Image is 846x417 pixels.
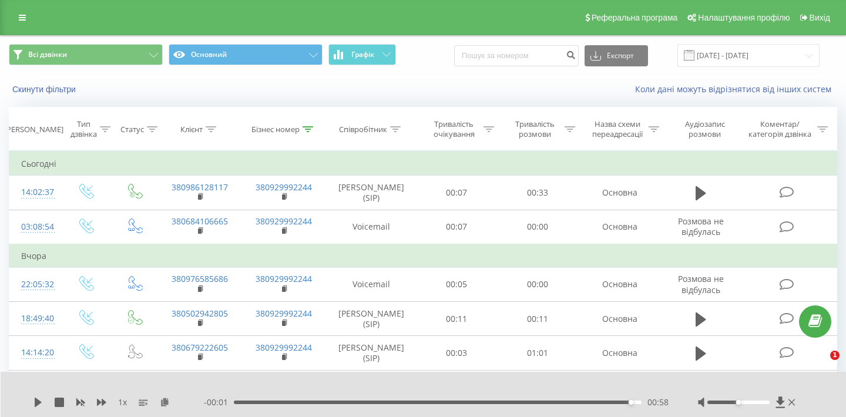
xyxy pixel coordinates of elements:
td: [PERSON_NAME] (SIP) [326,176,417,210]
td: Вчора [9,244,837,268]
a: 380929992244 [256,342,312,353]
td: 00:00 [497,370,578,405]
div: 14:02:37 [21,181,49,204]
a: 380929992244 [256,308,312,319]
button: Скинути фільтри [9,84,82,95]
a: 380976585686 [172,273,228,284]
a: 380929992244 [256,273,312,284]
td: Основна [578,370,662,405]
div: Статус [120,125,144,134]
iframe: Intercom live chat [806,351,834,379]
td: Voicemail [326,267,417,301]
div: Коментар/категорія дзвінка [746,119,814,139]
td: Основна [578,336,662,370]
a: 380684106665 [172,216,228,227]
td: 00:05 [417,267,498,301]
td: 00:11 [497,302,578,336]
td: 00:00 [497,210,578,244]
td: Сьогодні [9,152,837,176]
div: Клієнт [180,125,203,134]
td: 00:11 [417,302,498,336]
div: Бізнес номер [251,125,300,134]
button: Основний [169,44,323,65]
td: 01:01 [497,336,578,370]
td: 00:00 [417,370,498,405]
div: Тривалість розмови [508,119,562,139]
td: [PERSON_NAME] (SIP) [326,302,417,336]
span: Налаштування профілю [698,13,790,22]
span: 1 x [118,396,127,408]
div: Назва схеми переадресації [589,119,646,139]
td: 00:07 [417,176,498,210]
td: Основна [578,210,662,244]
div: 18:49:40 [21,307,49,330]
td: 00:33 [497,176,578,210]
a: 380929992244 [256,181,312,193]
span: Вихід [810,13,830,22]
div: [PERSON_NAME] [4,125,63,134]
span: Розмова не відбулась [678,273,724,295]
td: Voicemail [326,210,417,244]
div: 03:08:54 [21,216,49,238]
div: Тривалість очікування [427,119,481,139]
div: 14:14:20 [21,341,49,364]
td: 00:00 [497,267,578,301]
a: 380502942805 [172,308,228,319]
div: Тип дзвінка [70,119,97,139]
a: 380929992244 [256,216,312,227]
a: 380679222605 [172,342,228,353]
div: Accessibility label [629,400,633,405]
div: Аудіозапис розмови [673,119,737,139]
td: 00:03 [417,336,498,370]
span: Всі дзвінки [28,50,67,59]
button: Графік [328,44,396,65]
span: Реферальна програма [592,13,678,22]
td: Основна [578,176,662,210]
td: Основна [578,302,662,336]
button: Експорт [585,45,648,66]
div: Співробітник [339,125,387,134]
td: Основна [578,267,662,301]
span: Графік [351,51,374,59]
td: 00:07 [417,210,498,244]
span: 00:58 [647,396,669,408]
span: 1 [830,351,840,360]
a: Коли дані можуть відрізнятися вiд інших систем [635,83,837,95]
span: Розмова не відбулась [678,216,724,237]
button: Всі дзвінки [9,44,163,65]
td: [PERSON_NAME] (SIP) [326,336,417,370]
a: 380986128117 [172,181,228,193]
span: - 00:01 [204,396,234,408]
input: Пошук за номером [454,45,579,66]
div: Accessibility label [736,400,741,405]
div: 22:05:32 [21,273,49,296]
